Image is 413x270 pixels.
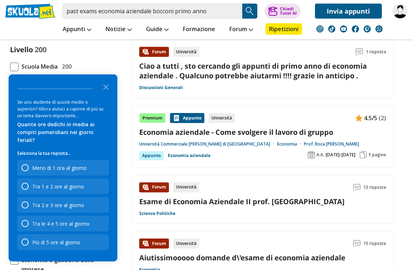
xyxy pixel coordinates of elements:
[353,240,360,247] img: Commenti lettura
[353,184,360,191] img: Commenti lettura
[17,216,109,231] div: Tra le 4 e 5 ore al giorno
[364,25,371,33] img: twitch
[280,7,297,15] div: Chiedi Tutor AI
[242,4,257,19] button: Search Button
[316,25,324,33] img: instagram
[17,178,109,194] div: Tra 1 e 2 ore al giorno
[19,62,58,71] span: Scuola Media
[228,23,255,36] a: Forum
[17,150,109,157] p: Seleziona la tua risposta...
[139,141,277,147] a: Università Commerciale [PERSON_NAME] di [GEOGRAPHIC_DATA]
[244,6,255,16] img: Cerca appunti, riassunti o versioni
[142,48,149,55] img: Forum contenuto
[366,47,386,57] span: 1 risposta
[17,121,109,144] div: Quante ore dedichi in media ai compiti pomeridiani nei giorni feriali?
[17,234,109,250] div: Più di 5 ore al giorno
[35,45,47,54] span: 200
[308,151,315,158] img: Anno accademico
[32,183,84,190] div: Tra 1 e 2 ore al giorno
[139,127,386,137] a: Economia aziendale - Come svolgere il lavoro di gruppo
[326,152,355,158] span: [DATE]-[DATE]
[99,79,113,94] button: Close the survey
[144,23,170,36] a: Guide
[304,141,359,147] a: Prof. Roca [PERSON_NAME]
[32,202,84,208] div: Tra 2 e 3 ore al giorno
[17,160,109,176] div: Meno di 1 ora al giorno
[32,165,87,171] div: Meno di 1 ora al giorno
[63,4,242,19] input: Cerca appunti, riassunti o versioni
[173,47,199,57] div: Università
[104,23,133,36] a: Notizie
[363,239,386,249] span: 15 risposte
[352,25,359,33] img: facebook
[61,23,93,36] a: Appunti
[340,25,347,33] img: youtube
[139,113,166,123] div: Premium
[393,4,408,19] img: 3369475
[277,141,304,147] a: Economia
[142,184,149,191] img: Forum contenuto
[32,220,89,227] div: Tra le 4 e 5 ore al giorno
[181,23,217,36] a: Formazione
[170,113,204,123] div: Appunto
[379,113,386,123] span: (2)
[173,239,199,249] div: Università
[139,85,183,90] a: Discussioni Generali
[139,197,345,206] a: Esame di Economia Aziendale II prof. [GEOGRAPHIC_DATA]
[356,48,363,55] img: Commenti lettura
[10,45,33,54] label: Livello
[139,211,175,216] a: Scienze Politiche
[264,4,301,19] button: ChiediTutor AI
[360,151,367,158] img: Pagine
[17,197,109,213] div: Tra 2 e 3 ore al giorno
[375,25,383,33] img: WhatsApp
[315,4,382,19] a: Invia appunti
[142,240,149,247] img: Forum contenuto
[364,113,377,123] span: 4.5/5
[59,62,72,71] span: 200
[139,253,345,262] a: Aiutissimooooo domande d\'esame di economia aziendale
[139,47,169,57] div: Forum
[173,114,180,122] img: Appunti contenuto
[17,99,109,119] div: Sei uno studente di scuole medie o superiori? Allora aiutaci a capirne di più su un tema davvero ...
[316,152,324,158] span: A.A.
[139,151,164,160] div: Appunto
[355,114,363,122] img: Appunti contenuto
[363,182,386,192] span: 13 risposte
[368,152,371,158] span: 1
[9,74,117,261] div: Survey
[328,25,335,33] img: tiktok
[139,61,367,80] a: Ciao a tutti , sto cercando gli appunti di primo anno di economia aziendale . Qualcuno potrebbe a...
[168,151,210,160] a: Economia aziendale
[173,182,199,192] div: Università
[139,182,169,192] div: Forum
[139,239,169,249] div: Forum
[209,113,235,123] div: Università
[372,152,386,158] span: pagine
[32,239,80,246] div: Più di 5 ore al giorno
[266,23,302,35] a: Ripetizioni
